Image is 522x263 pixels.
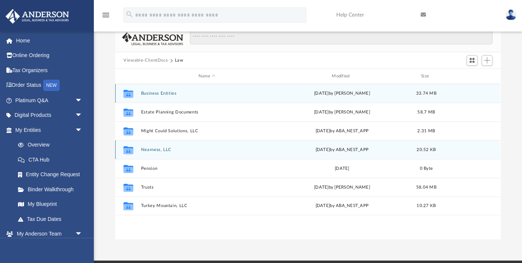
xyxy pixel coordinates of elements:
[444,73,497,80] div: id
[141,204,273,209] button: Turkey Mountain, LLC
[11,167,94,182] a: Entity Change Request
[5,122,94,138] a: My Entitiesarrow_drop_down
[481,55,493,66] button: Add
[101,11,110,20] i: menu
[101,14,110,20] a: menu
[416,185,436,189] span: 58.04 MB
[141,110,273,115] button: Estate Planning Documents
[75,227,90,242] span: arrow_drop_down
[43,80,60,91] div: NEW
[190,30,492,45] input: Search files and folders
[276,128,408,135] div: [DATE] by ABA_NEST_APP
[505,9,516,20] img: User Pic
[5,108,94,123] a: Digital Productsarrow_drop_down
[75,93,90,108] span: arrow_drop_down
[11,138,94,153] a: Overview
[141,73,273,80] div: Name
[5,78,94,93] a: Order StatusNEW
[75,108,90,123] span: arrow_drop_down
[276,203,408,209] div: [DATE] by ABA_NEST_APP
[417,129,435,133] span: 2.31 MB
[417,110,435,114] span: 58.7 MB
[276,184,408,191] div: [DATE] by [PERSON_NAME]
[141,147,273,152] button: Nearness, LLC
[119,73,137,80] div: id
[420,166,433,171] span: 0 Byte
[416,91,436,95] span: 33.74 MB
[276,147,408,153] div: [DATE] by ABA_NEST_APP
[11,182,94,197] a: Binder Walkthrough
[5,48,94,63] a: Online Ordering
[466,55,478,66] button: Switch to Grid View
[5,33,94,48] a: Home
[141,91,273,96] button: Business Entities
[141,166,273,171] button: Pension
[175,57,184,64] button: Law
[3,9,71,24] img: Anderson Advisors Platinum Portal
[417,148,436,152] span: 20.52 KB
[75,122,90,138] span: arrow_drop_down
[11,212,94,227] a: Tax Due Dates
[11,152,94,167] a: CTA Hub
[276,73,408,80] div: Modified
[141,185,273,190] button: Trusts
[5,93,94,108] a: Platinum Q&Aarrow_drop_down
[125,10,134,18] i: search
[276,109,408,116] div: [DATE] by [PERSON_NAME]
[141,128,273,133] button: Might Could Solutions, LLC
[11,197,90,212] a: My Blueprint
[5,227,90,242] a: My Anderson Teamarrow_drop_down
[115,84,500,240] div: grid
[123,57,168,64] button: Viewable-ClientDocs
[5,63,94,78] a: Tax Organizers
[276,165,408,172] div: [DATE]
[276,90,408,97] div: [DATE] by [PERSON_NAME]
[411,73,441,80] div: Size
[417,204,436,208] span: 10.27 KB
